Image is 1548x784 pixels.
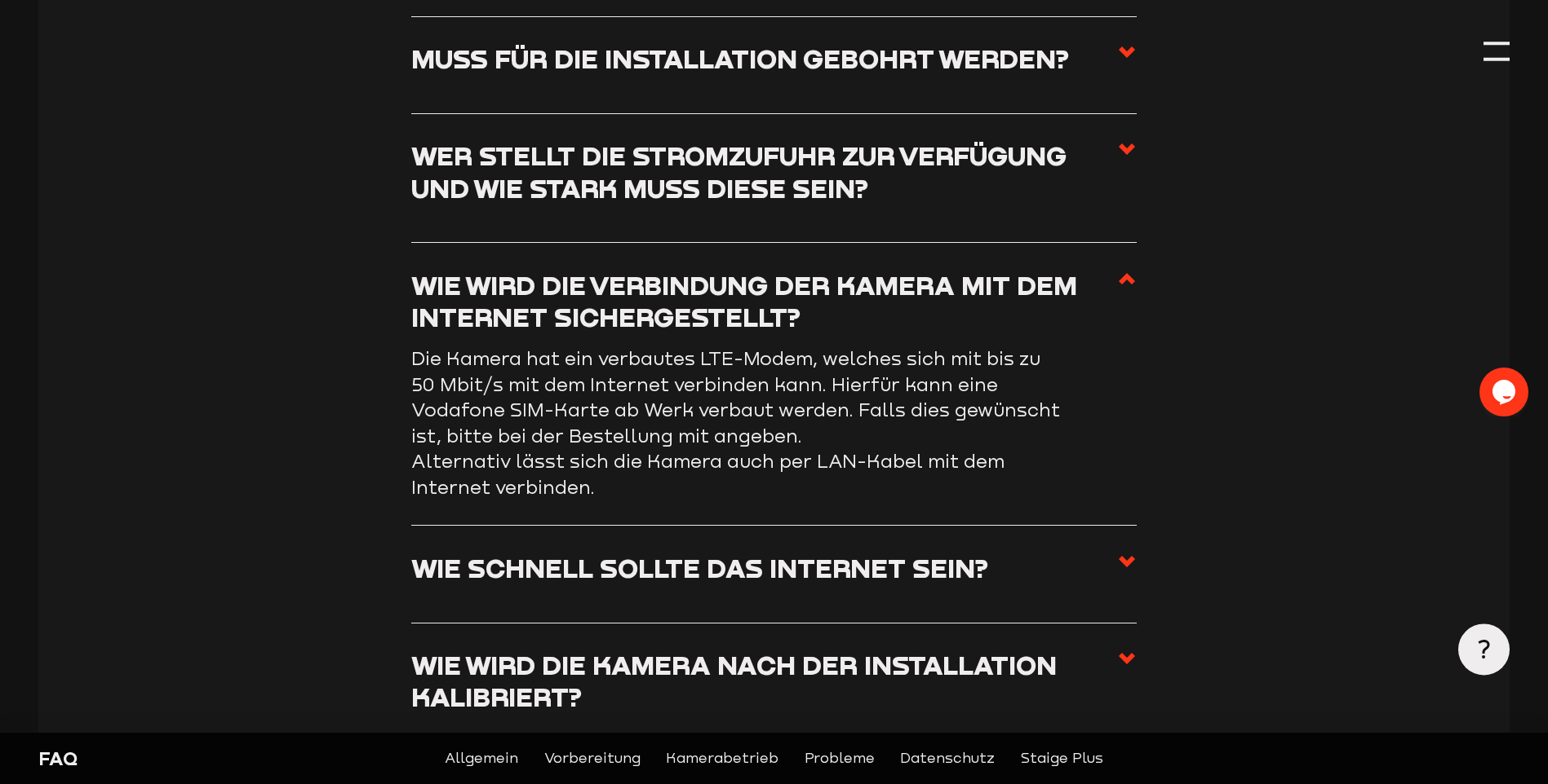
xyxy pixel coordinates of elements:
a: Allgemein [445,747,518,770]
p: Die Kamera hat ein verbautes LTE-Modem, welches sich mit bis zu 50 Mbit/s mit dem Internet verbin... [411,346,1064,500]
a: Datenschutz [900,747,995,770]
h3: Wer stellt die Stromzufuhr zur Verfügung und wie stark muss diese sein? [411,139,1117,204]
h3: Muss für die Installation gebohrt werden? [411,42,1069,74]
h3: Wie schnell sollte das Internet sein? [411,552,988,584]
a: Kamerabetrieb [666,747,778,770]
iframe: chat widget [1479,368,1532,416]
a: Staige Plus [1021,747,1103,770]
h3: Wie wird die Verbindung der Kamera mit dem Internet sichergestellt? [411,269,1117,333]
div: FAQ [38,746,392,771]
a: Vorbereitung [544,747,641,770]
a: Probleme [805,747,875,770]
h3: Wie wird die Kamera nach der Installation kalibriert? [411,649,1117,713]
